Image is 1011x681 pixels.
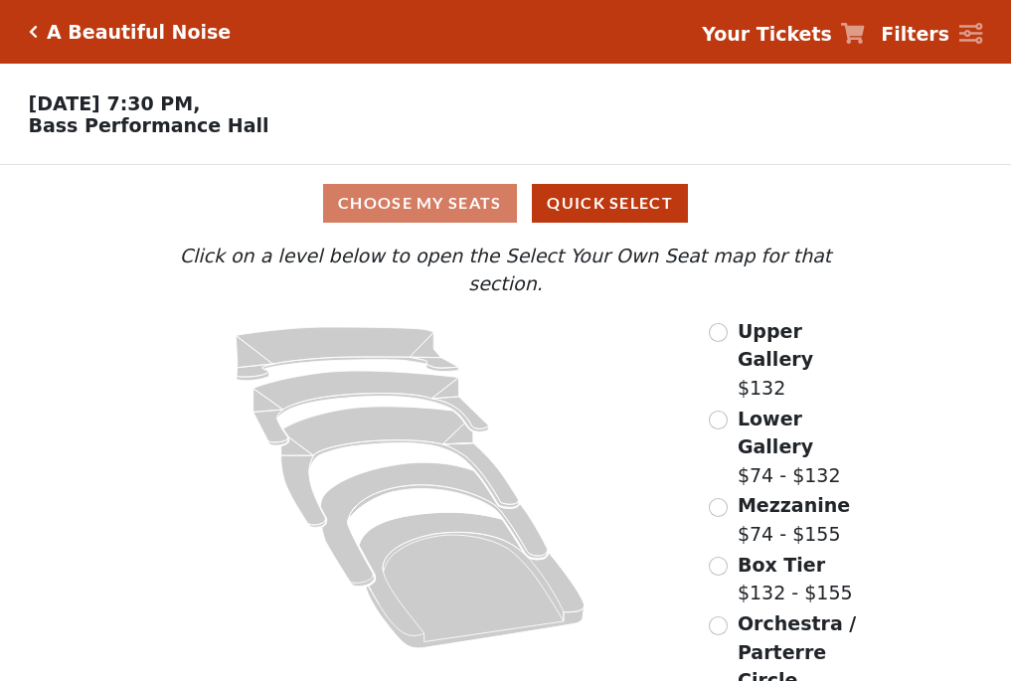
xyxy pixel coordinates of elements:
[140,242,870,298] p: Click on a level below to open the Select Your Own Seat map for that section.
[29,25,38,39] a: Click here to go back to filters
[738,320,813,371] span: Upper Gallery
[881,20,982,49] a: Filters
[738,408,813,458] span: Lower Gallery
[532,184,688,223] button: Quick Select
[47,21,231,44] h5: A Beautiful Noise
[738,551,853,607] label: $132 - $155
[881,23,949,45] strong: Filters
[738,491,850,548] label: $74 - $155
[738,405,871,490] label: $74 - $132
[360,512,586,648] path: Orchestra / Parterre Circle - Seats Available: 42
[738,494,850,516] span: Mezzanine
[738,554,825,576] span: Box Tier
[237,327,459,381] path: Upper Gallery - Seats Available: 163
[253,371,489,445] path: Lower Gallery - Seats Available: 149
[702,23,832,45] strong: Your Tickets
[702,20,865,49] a: Your Tickets
[738,317,871,403] label: $132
